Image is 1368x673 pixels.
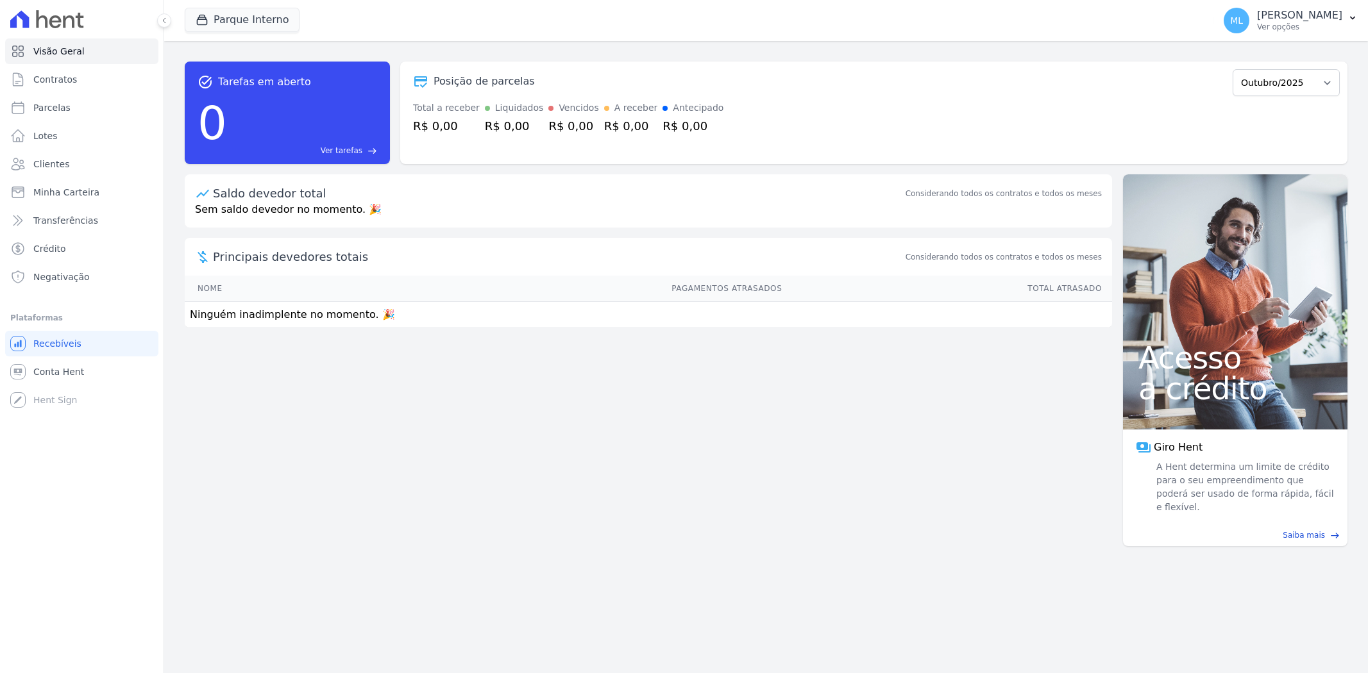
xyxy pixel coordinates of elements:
div: Considerando todos os contratos e todos os meses [906,188,1102,199]
span: Recebíveis [33,337,81,350]
span: Crédito [33,242,66,255]
a: Negativação [5,264,158,290]
div: R$ 0,00 [548,117,598,135]
div: Liquidados [495,101,544,115]
button: ML [PERSON_NAME] Ver opções [1213,3,1368,38]
p: [PERSON_NAME] [1257,9,1342,22]
a: Lotes [5,123,158,149]
span: Clientes [33,158,69,170]
span: Acesso [1138,342,1332,373]
a: Minha Carteira [5,179,158,205]
span: Ver tarefas [321,145,362,156]
span: task_alt [198,74,213,90]
th: Nome [185,276,350,302]
th: Pagamentos Atrasados [350,276,782,302]
div: R$ 0,00 [485,117,544,135]
span: Contratos [33,73,77,86]
div: Plataformas [10,310,153,326]
p: Ver opções [1257,22,1342,32]
span: Transferências [33,214,98,227]
p: Sem saldo devedor no momento. 🎉 [185,202,1112,228]
div: R$ 0,00 [413,117,480,135]
span: Conta Hent [33,365,84,378]
a: Crédito [5,236,158,262]
span: Negativação [33,270,90,283]
span: Principais devedores totais [213,248,903,265]
span: ML [1230,16,1243,25]
span: Lotes [33,129,58,142]
span: A Hent determina um limite de crédito para o seu empreendimento que poderá ser usado de forma ráp... [1154,460,1335,514]
a: Contratos [5,67,158,92]
span: a crédito [1138,373,1332,404]
a: Transferências [5,208,158,233]
div: Total a receber [413,101,480,115]
a: Recebíveis [5,331,158,356]
th: Total Atrasado [782,276,1112,302]
span: Parcelas [33,101,71,114]
span: Minha Carteira [33,186,99,199]
div: Vencidos [559,101,598,115]
span: east [367,146,377,156]
div: Saldo devedor total [213,185,903,202]
a: Parcelas [5,95,158,120]
div: R$ 0,00 [663,117,723,135]
div: A receber [614,101,658,115]
div: 0 [198,90,227,156]
button: Parque Interno [185,8,300,32]
a: Clientes [5,151,158,177]
span: Visão Geral [33,45,85,58]
span: Saiba mais [1283,529,1325,541]
a: Saiba mais east [1131,529,1340,541]
div: R$ 0,00 [604,117,658,135]
span: Considerando todos os contratos e todos os meses [906,251,1102,263]
span: east [1330,531,1340,540]
td: Ninguém inadimplente no momento. 🎉 [185,302,1112,328]
a: Visão Geral [5,38,158,64]
div: Antecipado [673,101,723,115]
a: Conta Hent [5,359,158,385]
span: Giro Hent [1154,440,1203,455]
a: Ver tarefas east [232,145,377,156]
div: Posição de parcelas [434,74,535,89]
span: Tarefas em aberto [218,74,311,90]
